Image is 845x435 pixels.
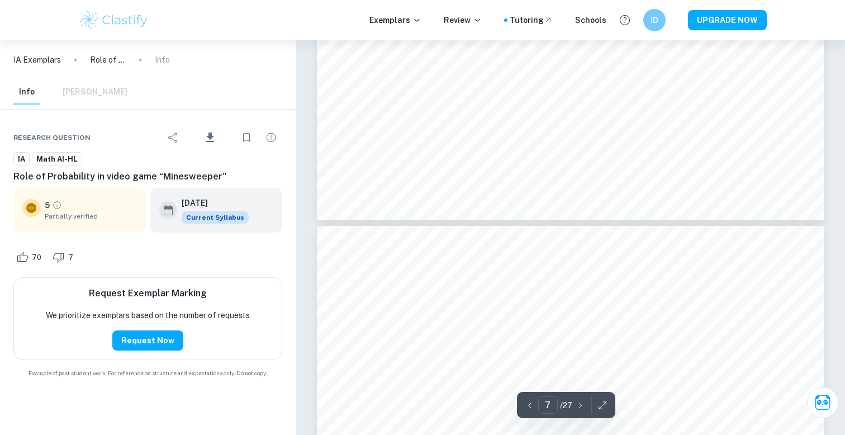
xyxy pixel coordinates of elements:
button: ID [643,9,666,31]
a: Tutoring [510,14,553,26]
h6: Role of Probability in video game “Minesweeper" [13,170,282,183]
span: Research question [13,133,91,143]
p: / 27 [560,399,572,412]
a: Grade partially verified [52,200,62,210]
div: Share [162,126,184,149]
a: Math AI-HL [32,152,82,166]
span: 7 [62,252,79,263]
a: IA Exemplars [13,54,61,66]
div: Download [187,123,233,152]
button: Info [13,80,40,105]
button: UPGRADE NOW [688,10,767,30]
h6: ID [648,14,661,26]
span: Partially verified [45,211,137,221]
p: Role of Probability in video game “Minesweeper" [90,54,126,66]
button: Help and Feedback [615,11,634,30]
div: Report issue [260,126,282,149]
p: Info [155,54,170,66]
a: IA [13,152,30,166]
img: Clastify logo [78,9,149,31]
h6: [DATE] [182,197,240,209]
span: IA [14,154,29,165]
h6: Request Exemplar Marking [89,287,207,300]
div: This exemplar is based on the current syllabus. Feel free to refer to it for inspiration/ideas wh... [182,211,249,224]
p: We prioritize exemplars based on the number of requests [46,309,250,321]
button: Ask Clai [807,387,838,418]
span: Example of past student work. For reference on structure and expectations only. Do not copy. [13,369,282,377]
span: Current Syllabus [182,211,249,224]
p: Review [444,14,482,26]
span: 70 [26,252,48,263]
div: Bookmark [235,126,258,149]
a: Schools [575,14,606,26]
div: Like [13,248,48,266]
button: Request Now [112,330,183,351]
p: Exemplars [369,14,421,26]
p: 5 [45,199,50,211]
span: Math AI-HL [32,154,82,165]
div: Dislike [50,248,79,266]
